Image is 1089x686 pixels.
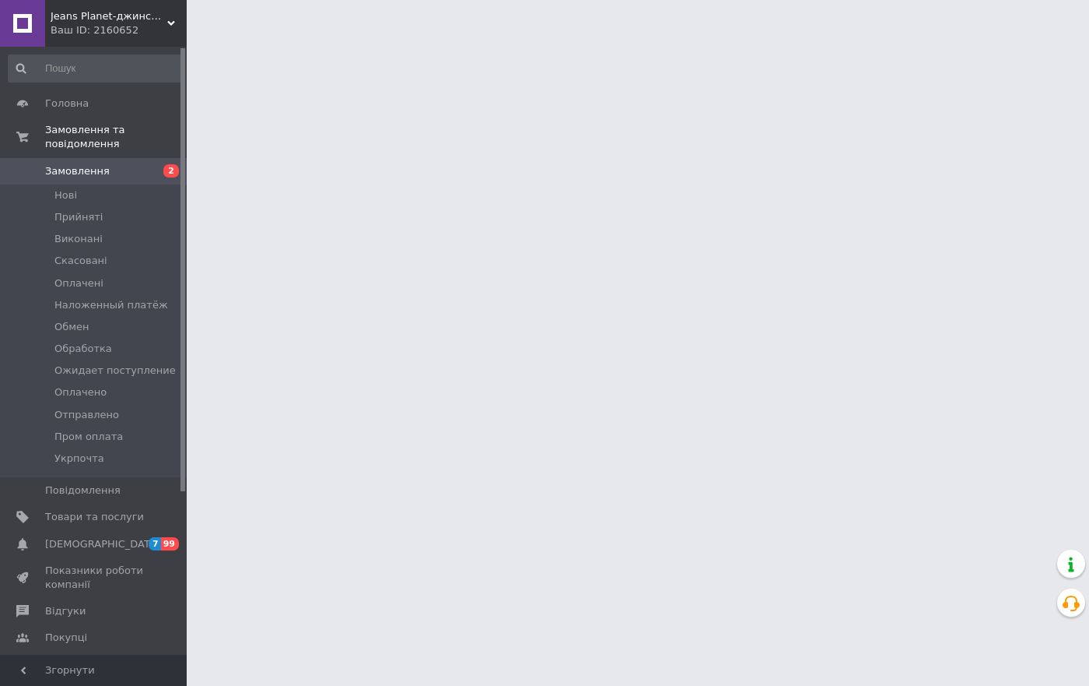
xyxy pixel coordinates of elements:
[54,452,104,466] span: Укрпочта
[54,276,103,290] span: Оплачені
[45,631,87,645] span: Покупці
[45,510,144,524] span: Товари та послуги
[45,164,110,178] span: Замовлення
[45,97,89,111] span: Головна
[45,564,144,592] span: Показники роботи компанії
[54,232,103,246] span: Виконані
[54,320,89,334] span: Обмен
[51,23,187,37] div: Ваш ID: 2160652
[54,188,77,202] span: Нові
[54,254,107,268] span: Скасовані
[51,9,167,23] span: Jeans Planet-джинсовий одяг для всієї родини
[45,484,121,498] span: Повідомлення
[149,537,161,551] span: 7
[54,430,123,444] span: Пром оплата
[54,210,103,224] span: Прийняті
[45,123,187,151] span: Замовлення та повідомлення
[161,537,179,551] span: 99
[163,164,179,178] span: 2
[54,385,107,399] span: Оплачено
[54,364,176,378] span: Ожидает поступление
[54,408,119,422] span: Отправлено
[45,537,160,551] span: [DEMOGRAPHIC_DATA]
[8,55,184,83] input: Пошук
[45,604,86,618] span: Відгуки
[54,298,168,312] span: Наложенный платёж
[54,342,112,356] span: Обработка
